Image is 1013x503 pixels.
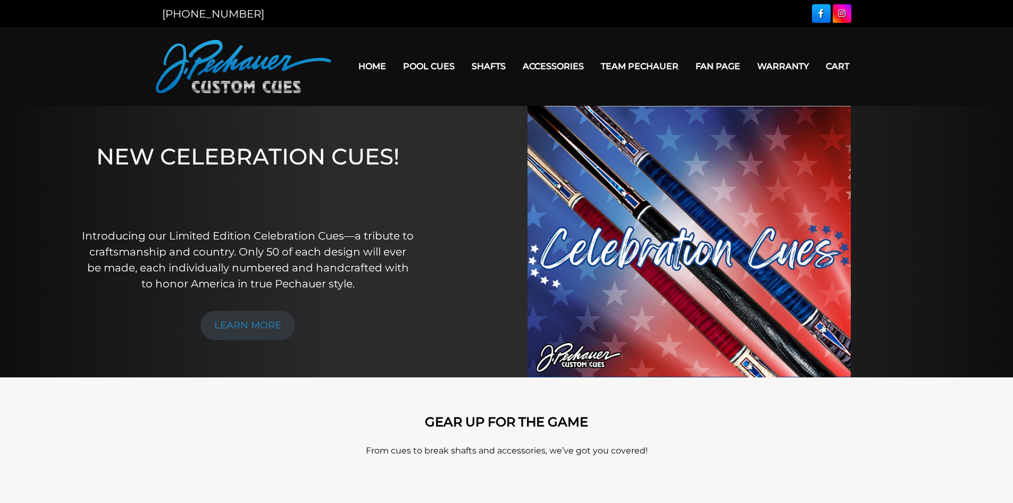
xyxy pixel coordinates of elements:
[592,53,687,80] a: Team Pechauer
[162,7,264,20] a: [PHONE_NUMBER]
[817,53,858,80] a: Cart
[204,444,810,457] p: From cues to break shafts and accessories, we’ve got you covered!
[425,414,588,430] strong: GEAR UP FOR THE GAME
[687,53,749,80] a: Fan Page
[200,311,295,340] a: LEARN MORE
[350,53,395,80] a: Home
[463,53,514,80] a: Shafts
[514,53,592,80] a: Accessories
[749,53,817,80] a: Warranty
[156,40,331,93] img: Pechauer Custom Cues
[81,228,415,292] p: Introducing our Limited Edition Celebration Cues—a tribute to craftsmanship and country. Only 50 ...
[81,143,415,213] h1: NEW CELEBRATION CUES!
[395,53,463,80] a: Pool Cues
